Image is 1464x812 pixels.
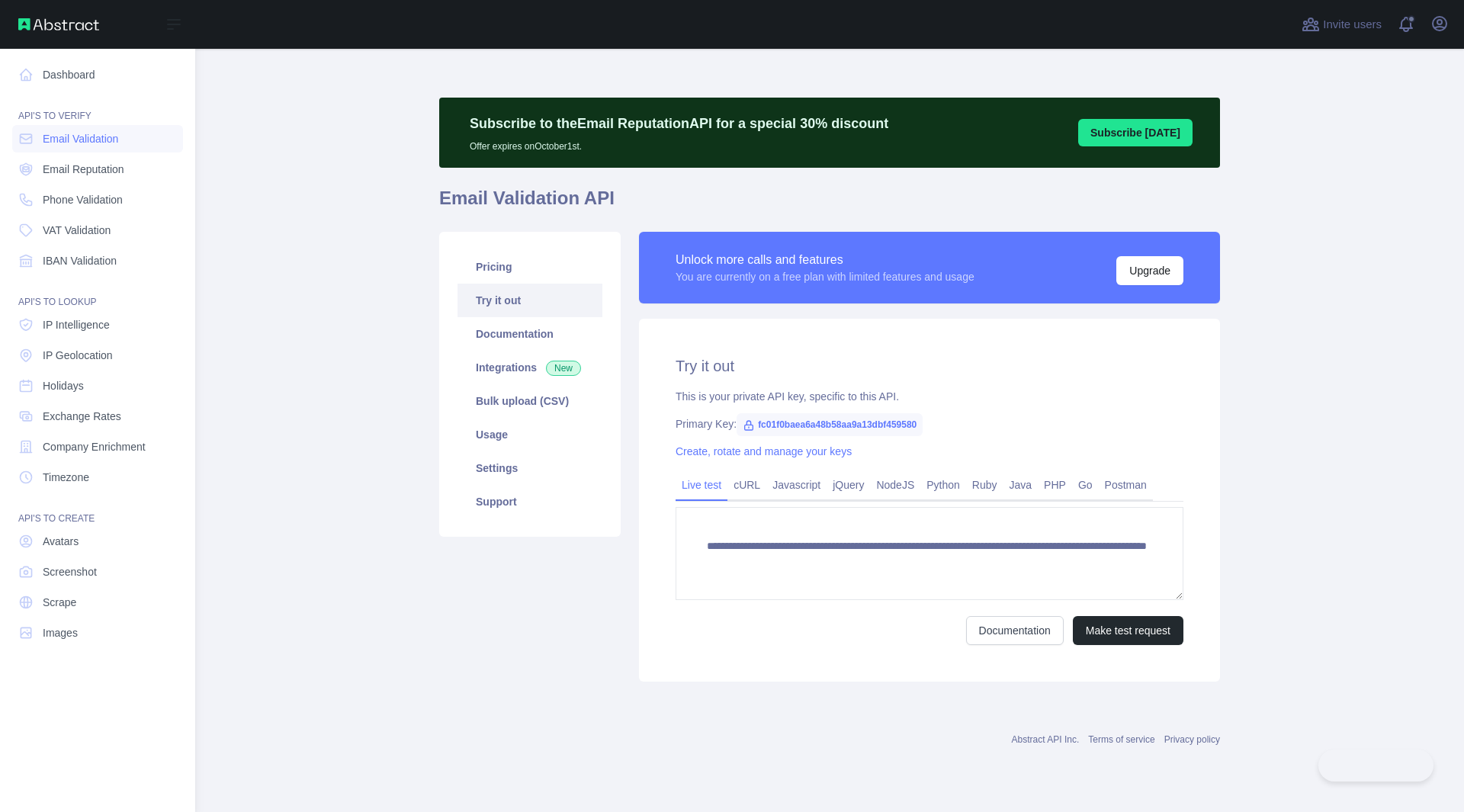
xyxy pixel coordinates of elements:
a: Terms of service [1088,734,1154,745]
span: Avatars [43,534,79,549]
div: API'S TO CREATE [12,494,183,525]
a: Exchange Rates [12,403,183,430]
span: fc01f0baea6a48b58aa9a13dbf459580 [737,413,923,436]
span: Email Reputation [43,162,124,177]
a: IP Geolocation [12,342,183,369]
a: PHP [1038,473,1072,497]
a: NodeJS [870,473,920,497]
a: Java [1003,473,1039,497]
a: Settings [457,451,602,485]
a: Python [920,473,966,497]
a: IP Intelligence [12,311,183,339]
a: Email Reputation [12,156,183,183]
a: Ruby [966,473,1003,497]
a: Scrape [12,589,183,616]
a: Privacy policy [1164,734,1220,745]
a: Timezone [12,464,183,491]
a: Images [12,619,183,647]
span: IP Intelligence [43,317,110,332]
a: IBAN Validation [12,247,183,274]
span: VAT Validation [43,223,111,238]
a: Create, rotate and manage your keys [676,445,852,457]
p: Offer expires on October 1st. [470,134,888,152]
span: IP Geolocation [43,348,113,363]
p: Subscribe to the Email Reputation API for a special 30 % discount [470,113,888,134]
span: Company Enrichment [43,439,146,454]
a: Integrations New [457,351,602,384]
a: Email Validation [12,125,183,152]
a: Support [457,485,602,518]
a: Abstract API Inc. [1012,734,1080,745]
a: Dashboard [12,61,183,88]
span: Phone Validation [43,192,123,207]
div: You are currently on a free plan with limited features and usage [676,269,974,284]
span: Scrape [43,595,76,610]
span: IBAN Validation [43,253,117,268]
span: Exchange Rates [43,409,121,424]
a: Javascript [766,473,827,497]
a: Bulk upload (CSV) [457,384,602,418]
span: Timezone [43,470,89,485]
span: Holidays [43,378,84,393]
div: This is your private API key, specific to this API. [676,389,1183,404]
span: Invite users [1323,16,1382,34]
button: Make test request [1073,616,1183,645]
button: Invite users [1299,12,1385,37]
a: jQuery [827,473,870,497]
a: Try it out [457,284,602,317]
span: New [546,361,581,376]
a: Live test [676,473,727,497]
a: VAT Validation [12,217,183,244]
span: Email Validation [43,131,118,146]
div: API'S TO VERIFY [12,91,183,122]
div: API'S TO LOOKUP [12,278,183,308]
a: Documentation [457,317,602,351]
a: Holidays [12,372,183,400]
img: Abstract API [18,18,99,30]
iframe: Toggle Customer Support [1318,749,1433,782]
a: Documentation [966,616,1064,645]
a: Phone Validation [12,186,183,213]
a: Postman [1099,473,1153,497]
a: Pricing [457,250,602,284]
div: Primary Key: [676,416,1183,432]
a: Go [1072,473,1099,497]
a: Avatars [12,528,183,555]
h2: Try it out [676,355,1183,377]
a: cURL [727,473,766,497]
a: Screenshot [12,558,183,586]
h1: Email Validation API [439,186,1220,223]
div: Unlock more calls and features [676,251,974,269]
button: Subscribe [DATE] [1078,119,1193,146]
a: Company Enrichment [12,433,183,461]
span: Images [43,625,78,640]
span: Screenshot [43,564,97,579]
button: Upgrade [1116,256,1183,285]
a: Usage [457,418,602,451]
